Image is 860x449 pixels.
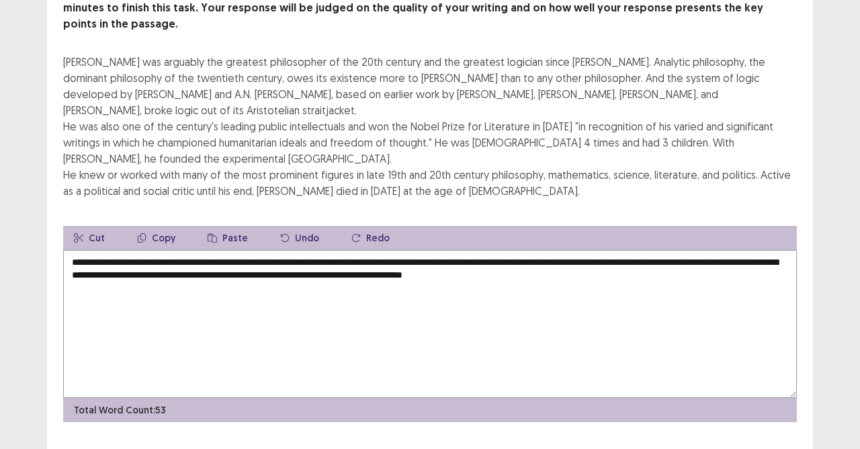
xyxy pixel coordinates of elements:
button: Cut [63,226,116,250]
button: Paste [197,226,259,250]
button: Redo [341,226,400,250]
div: [PERSON_NAME] was arguably the greatest philosopher of the 20th century and the greatest logician... [63,54,797,199]
button: Copy [126,226,186,250]
p: Total Word Count: 53 [74,403,166,417]
button: Undo [269,226,330,250]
